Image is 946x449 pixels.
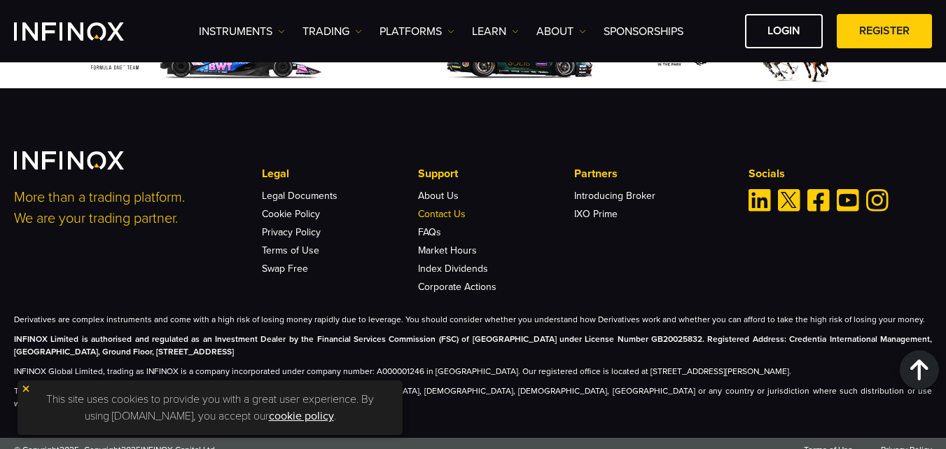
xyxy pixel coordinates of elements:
a: LOGIN [745,14,823,48]
a: Instagram [866,189,889,212]
p: The information on this site is not directed at residents of [GEOGRAPHIC_DATA], [DEMOGRAPHIC_DATA... [14,385,932,410]
a: SPONSORSHIPS [604,23,683,40]
a: Cookie Policy [262,208,320,220]
p: Derivatives are complex instruments and come with a high risk of losing money rapidly due to leve... [14,313,932,326]
strong: INFINOX Limited is authorised and regulated as an Investment Dealer by the Financial Services Com... [14,334,932,357]
a: INFINOX Logo [14,22,157,41]
p: More than a trading platform. We are your trading partner. [14,187,244,229]
a: Market Hours [418,244,477,256]
p: Partners [574,165,730,182]
a: REGISTER [837,14,932,48]
a: PLATFORMS [380,23,454,40]
a: Corporate Actions [418,281,496,293]
a: Terms of Use [262,244,319,256]
p: Socials [749,165,932,182]
p: INFINOX Global Limited, trading as INFINOX is a company incorporated under company number: A00000... [14,365,932,378]
a: Legal Documents [262,190,338,202]
a: Privacy Policy [262,226,321,238]
p: Legal [262,165,417,182]
a: TRADING [302,23,362,40]
a: Swap Free [262,263,308,275]
a: Introducing Broker [574,190,655,202]
p: This site uses cookies to provide you with a great user experience. By using [DOMAIN_NAME], you a... [25,387,396,428]
p: Support [418,165,573,182]
a: Index Dividends [418,263,488,275]
a: FAQs [418,226,441,238]
a: IXO Prime [574,208,618,220]
a: ABOUT [536,23,586,40]
a: Youtube [837,189,859,212]
a: Instruments [199,23,285,40]
a: Contact Us [418,208,466,220]
a: Facebook [807,189,830,212]
a: cookie policy [269,409,334,423]
a: Linkedin [749,189,771,212]
img: yellow close icon [21,384,31,394]
a: About Us [418,190,459,202]
a: Twitter [778,189,800,212]
a: Learn [472,23,519,40]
